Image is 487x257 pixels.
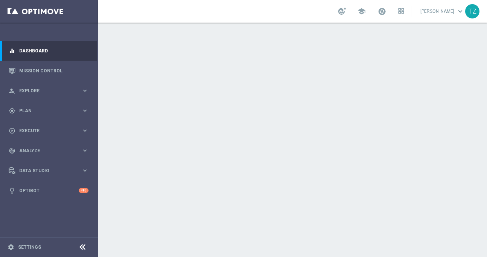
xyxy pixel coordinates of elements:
[81,127,89,134] i: keyboard_arrow_right
[8,168,89,174] button: Data Studio keyboard_arrow_right
[9,107,81,114] div: Plan
[19,89,81,93] span: Explore
[8,108,89,114] button: gps_fixed Plan keyboard_arrow_right
[8,88,89,94] button: person_search Explore keyboard_arrow_right
[8,148,89,154] button: track_changes Analyze keyboard_arrow_right
[8,188,89,194] button: lightbulb Optibot +10
[81,147,89,154] i: keyboard_arrow_right
[9,61,89,81] div: Mission Control
[8,48,89,54] button: equalizer Dashboard
[81,107,89,114] i: keyboard_arrow_right
[9,41,89,61] div: Dashboard
[9,127,15,134] i: play_circle_outline
[79,188,89,193] div: +10
[9,147,15,154] i: track_changes
[8,244,14,251] i: settings
[18,245,41,249] a: Settings
[420,6,465,17] a: [PERSON_NAME]keyboard_arrow_down
[8,128,89,134] button: play_circle_outline Execute keyboard_arrow_right
[19,181,79,200] a: Optibot
[19,128,81,133] span: Execute
[19,168,81,173] span: Data Studio
[19,61,89,81] a: Mission Control
[19,109,81,113] span: Plan
[9,147,81,154] div: Analyze
[8,68,89,74] button: Mission Control
[357,7,366,15] span: school
[81,87,89,94] i: keyboard_arrow_right
[465,4,479,18] div: TZ
[9,107,15,114] i: gps_fixed
[9,47,15,54] i: equalizer
[9,167,81,174] div: Data Studio
[456,7,464,15] span: keyboard_arrow_down
[19,148,81,153] span: Analyze
[9,127,81,134] div: Execute
[9,87,15,94] i: person_search
[81,167,89,174] i: keyboard_arrow_right
[9,187,15,194] i: lightbulb
[19,41,89,61] a: Dashboard
[9,181,89,200] div: Optibot
[9,87,81,94] div: Explore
